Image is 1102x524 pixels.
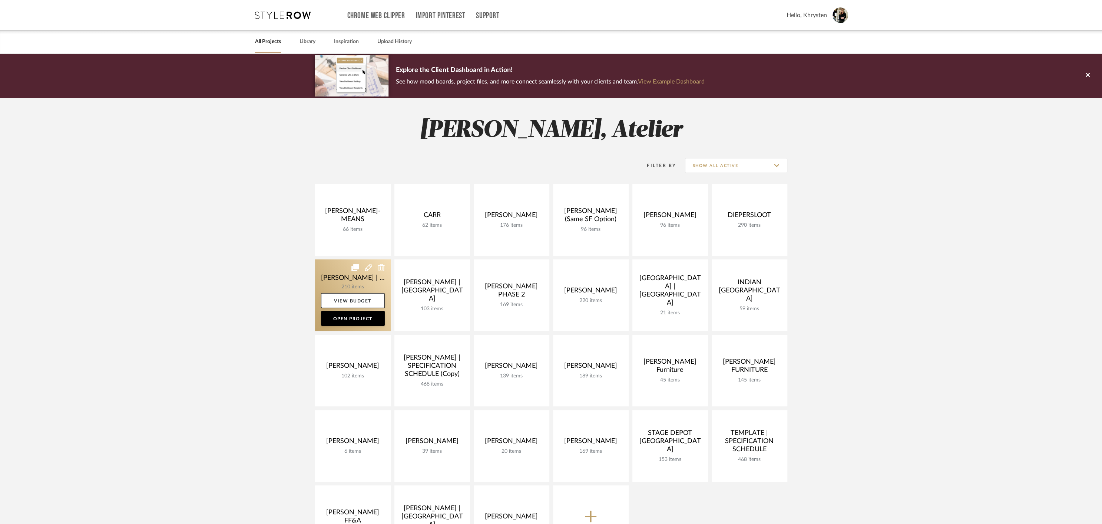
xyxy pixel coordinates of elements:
div: [PERSON_NAME] [559,437,623,448]
a: Chrome Web Clipper [347,13,405,19]
div: [PERSON_NAME] (Same SF Option) [559,207,623,226]
div: [PERSON_NAME] [321,437,385,448]
div: CARR [400,211,464,222]
div: 189 items [559,373,623,379]
div: [PERSON_NAME] [321,362,385,373]
a: View Example Dashboard [638,79,705,85]
div: [PERSON_NAME] PHASE 2 [480,282,543,302]
div: 139 items [480,373,543,379]
div: 21 items [638,310,702,316]
div: 153 items [638,456,702,463]
div: [PERSON_NAME] [559,362,623,373]
div: STAGE DEPOT [GEOGRAPHIC_DATA] [638,429,702,456]
div: 45 items [638,377,702,383]
div: [GEOGRAPHIC_DATA] | [GEOGRAPHIC_DATA] [638,274,702,310]
a: View Budget [321,293,385,308]
div: 20 items [480,448,543,455]
a: Upload History [377,37,412,47]
div: [PERSON_NAME] FURNITURE [718,358,781,377]
div: [PERSON_NAME] [480,362,543,373]
div: 169 items [559,448,623,455]
div: 290 items [718,222,781,229]
div: 468 items [718,456,781,463]
p: See how mood boards, project files, and more connect seamlessly with your clients and team. [396,76,705,87]
a: All Projects [255,37,281,47]
div: 220 items [559,298,623,304]
div: 103 items [400,306,464,312]
a: Open Project [321,311,385,326]
div: [PERSON_NAME] [400,437,464,448]
div: 102 items [321,373,385,379]
div: [PERSON_NAME] [480,437,543,448]
div: 169 items [480,302,543,308]
div: 468 items [400,381,464,387]
div: 39 items [400,448,464,455]
div: [PERSON_NAME] [559,286,623,298]
a: Inspiration [334,37,359,47]
div: 145 items [718,377,781,383]
div: [PERSON_NAME] [480,211,543,222]
img: d5d033c5-7b12-40c2-a960-1ecee1989c38.png [315,55,388,96]
div: TEMPLATE | SPECIFICATION SCHEDULE [718,429,781,456]
div: [PERSON_NAME] [480,512,543,524]
a: Support [476,13,499,19]
div: DIEPERSLOOT [718,211,781,222]
div: [PERSON_NAME] [638,211,702,222]
div: [PERSON_NAME]-MEANS [321,207,385,226]
div: 96 items [638,222,702,229]
a: Import Pinterest [416,13,465,19]
p: Explore the Client Dashboard in Action! [396,65,705,76]
h2: [PERSON_NAME], Atelier [284,117,818,144]
div: 96 items [559,226,623,233]
div: 62 items [400,222,464,229]
div: 176 items [480,222,543,229]
div: Filter By [638,162,676,169]
div: 59 items [718,306,781,312]
a: Library [300,37,315,47]
div: 66 items [321,226,385,233]
div: [PERSON_NAME] | SPECIFICATION SCHEDULE (Copy) [400,354,464,381]
div: INDIAN [GEOGRAPHIC_DATA] [718,278,781,306]
div: [PERSON_NAME] Furniture [638,358,702,377]
span: Hello, Khrysten [787,11,827,20]
img: avatar [833,7,848,23]
div: [PERSON_NAME] | [GEOGRAPHIC_DATA] [400,278,464,306]
div: 6 items [321,448,385,455]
